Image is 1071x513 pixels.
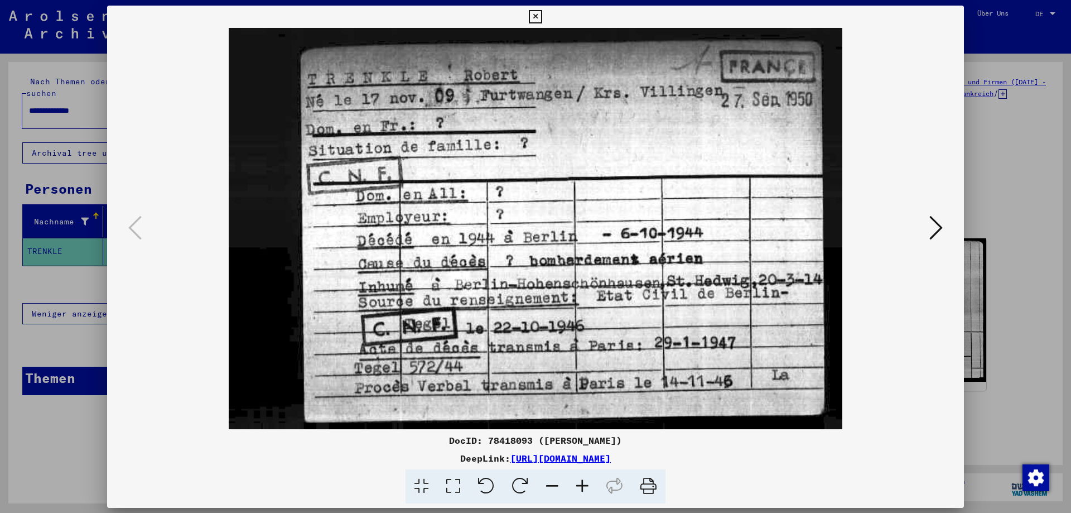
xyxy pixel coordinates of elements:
[1022,464,1049,491] img: Zustimmung ändern
[510,453,611,464] a: [URL][DOMAIN_NAME]
[1022,464,1049,491] div: Zustimmung ändern
[107,434,964,447] div: DocID: 78418093 ([PERSON_NAME])
[107,452,964,465] div: DeepLink:
[145,28,926,429] img: 001.jpg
